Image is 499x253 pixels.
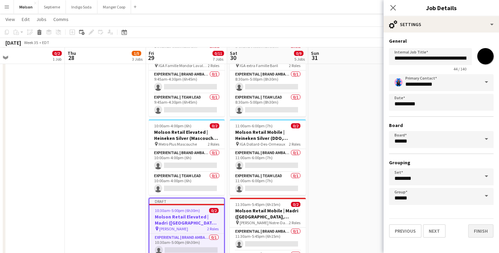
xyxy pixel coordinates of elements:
span: 2 Roles [289,220,300,225]
div: EDT [42,40,49,45]
app-card-role: Experiential | Brand Ambassador0/18:30am-5:00pm (8h30m) [230,70,306,93]
span: Week 35 [22,40,39,45]
app-job-card: 8:30am-5:00pm (8h30m)0/2Molson Retail Elevated | Heineken Silver ([GEOGRAPHIC_DATA], [GEOGRAPHIC_... [230,41,306,117]
app-job-card: 10:00am-4:00pm (6h)0/2Molson Retail Elevated | Heineken Silver (Mascouche, [GEOGRAPHIC_DATA]) Met... [149,119,225,195]
a: Comms [51,15,71,24]
span: Metro Plus Mascouche [159,142,197,147]
app-card-role: Experiential | Team Lead0/19:45am-4:30pm (6h45m) [149,93,225,117]
span: Fri [149,50,154,56]
span: Jobs [36,16,47,22]
span: 0/11 [212,51,224,56]
div: Settings [384,16,499,33]
span: 0/9 [294,51,303,56]
app-job-card: 9:45am-4:30pm (6h45m)0/2Molson Retail Mobile | Heineken Silver (Lavaltrie, [GEOGRAPHIC_DATA]) IGA... [149,41,225,117]
button: Manger Coop [97,0,131,14]
span: 30 [229,54,237,62]
h3: Job Details [384,3,499,12]
div: 7 Jobs [213,57,224,62]
span: 1/5 [132,51,141,56]
div: 1 Job [53,57,61,62]
a: Edit [19,15,32,24]
span: IGA Dollard-Des-Ormeaux [240,142,285,147]
span: 0/2 [291,202,300,207]
span: Sun [311,50,319,56]
span: View [5,16,15,22]
span: 29 [148,54,154,62]
span: Edit [22,16,30,22]
h3: Molson Retail Elevated | Heineken Silver (Mascouche, [GEOGRAPHIC_DATA]) [149,129,225,141]
span: [PERSON_NAME] [159,226,188,231]
span: IGA Famille Mondor Lavaltrie [159,63,208,68]
span: 10:00am-4:00pm (6h) [154,123,191,128]
span: 0/2 [209,208,219,213]
span: 2 Roles [208,142,219,147]
app-job-card: 11:00am-6:00pm (7h)0/2Molson Retail Mobile | Heineken Silver (DDO, [GEOGRAPHIC_DATA]) IGA Dollard... [230,119,306,195]
span: Thu [68,50,76,56]
h3: Molson Retail Mobile | Madri ([GEOGRAPHIC_DATA], [GEOGRAPHIC_DATA]) [230,208,306,220]
span: 11:00am-6:00pm (7h) [235,123,273,128]
span: Sat [230,50,237,56]
span: 28 [67,54,76,62]
a: Jobs [34,15,49,24]
button: Previous [389,224,422,238]
span: [PERSON_NAME] Notre-Dame [GEOGRAPHIC_DATA] [240,220,289,225]
span: 2 Roles [289,142,300,147]
app-card-role: Experiential | Team Lead0/111:00am-6:00pm (7h) [230,172,306,195]
span: 0/2 [291,123,300,128]
span: IGA extra Famille Baril [240,63,278,68]
h3: General [389,38,494,44]
div: [DATE] [5,39,21,46]
button: Next [423,224,446,238]
app-card-role: Experiential | Team Lead0/18:30am-5:00pm (8h30m) [230,93,306,117]
h3: Grouping [389,160,494,166]
button: Septieme [38,0,66,14]
app-card-role: Experiential | Brand Ambassador0/111:00am-6:00pm (7h) [230,149,306,172]
app-card-role: Experiential | Brand Ambassador0/19:45am-4:30pm (6h45m) [149,70,225,93]
span: 10:30am-5:00pm (6h30m) [155,208,200,213]
span: 2 Roles [207,226,219,231]
div: 3 Jobs [132,57,143,62]
span: 31 [310,54,319,62]
span: 0/2 [210,123,219,128]
span: 0/2 [52,51,62,56]
h3: Molson Retail Mobile | Heineken Silver (DDO, [GEOGRAPHIC_DATA]) [230,129,306,141]
app-card-role: Experiential | Brand Ambassador0/111:30am-5:45pm (6h15m) [230,228,306,251]
span: 44 / 140 [448,66,472,71]
h3: Board [389,122,494,128]
span: 2 Roles [289,63,300,68]
div: 5 Jobs [294,57,305,62]
app-card-role: Experiential | Team Lead0/110:00am-4:00pm (6h) [149,172,225,195]
span: 11:30am-5:45pm (6h15m) [235,202,280,207]
app-card-role: Experiential | Brand Ambassador0/110:00am-4:00pm (6h) [149,149,225,172]
div: Draft [149,198,224,204]
h3: Molson Retail Elevated | Madri ([GEOGRAPHIC_DATA], [GEOGRAPHIC_DATA]) [149,214,224,226]
span: Comms [53,16,69,22]
button: Molson [14,0,38,14]
button: Finish [468,224,494,238]
a: View [3,15,18,24]
button: Indigo Soda [66,0,97,14]
span: 2 Roles [208,63,219,68]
